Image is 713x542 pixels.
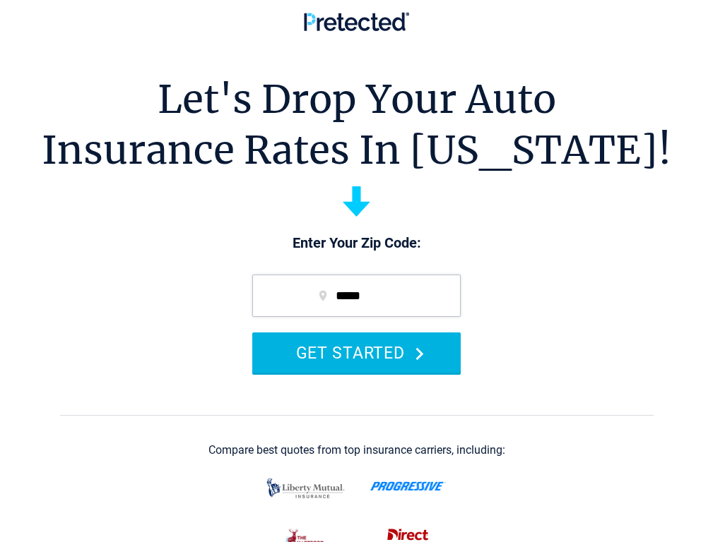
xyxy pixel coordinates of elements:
img: Pretected Logo [304,12,409,31]
div: Compare best quotes from top insurance carriers, including: [208,444,505,457]
h1: Let's Drop Your Auto Insurance Rates In [US_STATE]! [42,74,671,176]
button: GET STARTED [252,332,461,373]
p: Enter Your Zip Code: [238,234,475,253]
img: progressive [370,481,446,491]
input: zip code [252,275,461,317]
img: liberty [263,471,348,505]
